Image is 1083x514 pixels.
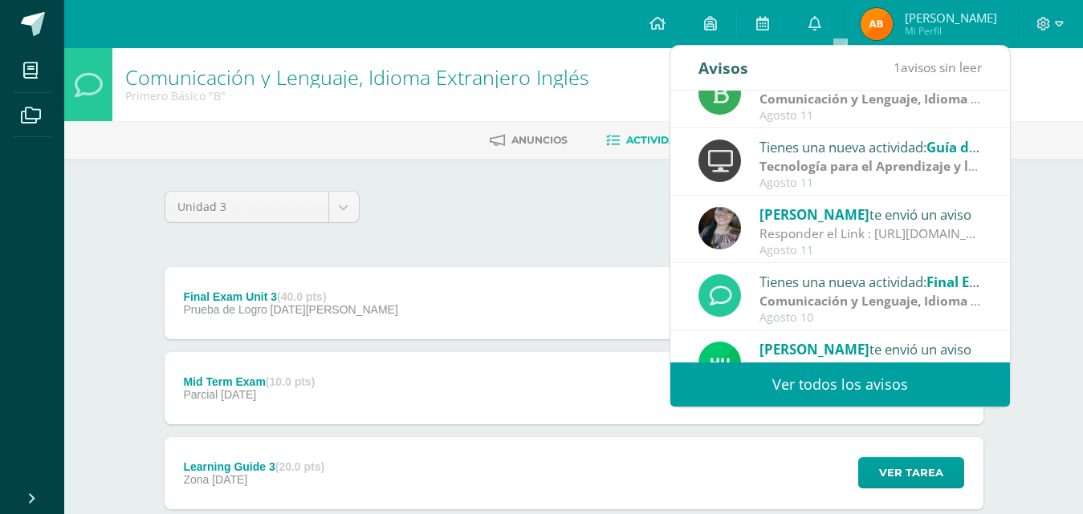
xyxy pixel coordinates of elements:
span: Unidad 3 [177,192,316,222]
strong: Comunicación y Lenguaje, Idioma Extranjero Inglés [759,292,1077,310]
span: avisos sin leer [894,59,982,76]
div: | Prueba de Logro [759,292,983,310]
span: 1 [894,59,901,76]
div: Mid Term Exam [183,375,315,388]
span: Parcial [183,388,218,401]
div: te envió un aviso [759,204,983,225]
div: Agosto 11 [759,176,983,190]
span: Zona [183,473,209,486]
span: Mi Perfil [905,24,997,38]
span: [PERSON_NAME] [905,10,997,26]
span: [DATE] [212,473,247,486]
span: [DATE][PERSON_NAME] [271,303,398,316]
a: Anuncios [490,127,568,153]
div: | Zona [759,157,983,176]
div: Responder el Link : https://docs.google.com/forms/d/e/1FAIpQLSfPg4adbHcA6-r0p7ffqs3l-vo2eKdyjtTar... [759,225,983,243]
div: Avisos [698,46,748,90]
span: Guía de aprendizaje 1 [926,138,1071,156]
div: | Prueba de Logro [759,90,983,108]
div: Tienes una nueva actividad: [759,136,983,157]
span: [PERSON_NAME] [759,205,869,224]
a: Unidad 3 [165,192,359,222]
strong: (40.0 pts) [277,290,326,303]
div: Primero Básico 'B' [125,88,589,103]
h1: Comunicación y Lenguaje, Idioma Extranjero Inglés [125,66,589,88]
img: 8322e32a4062cfa8b237c59eedf4f548.png [698,207,741,249]
strong: (20.0 pts) [275,460,324,473]
strong: Comunicación y Lenguaje, Idioma Español [759,90,1020,107]
img: 74fc35790c44acfc5d60ed2328dfdc7b.png [861,8,893,40]
a: Ver todos los avisos [670,362,1010,407]
a: Actividades [606,127,697,153]
div: Agosto 11 [759,109,983,123]
button: Ver tarea [858,457,964,488]
span: [PERSON_NAME] [759,340,869,358]
span: [DATE] [221,388,256,401]
span: Prueba de Logro [183,303,267,316]
div: Final Exam Unit 3 [183,290,397,303]
span: Ver tarea [879,458,943,488]
div: Agosto 11 [759,244,983,257]
div: Agosto 10 [759,311,983,325]
div: Guía 1: Buen día Jóvenes y señoritas que San Juan Bosco Y María Auxiliadora les Bendigan. Por med... [759,359,983,378]
span: Actividades [626,134,697,146]
span: Final Exam Unit 3 [926,273,1041,291]
img: fd23069c3bd5c8dde97a66a86ce78287.png [698,342,741,384]
span: Anuncios [511,134,568,146]
div: Learning Guide 3 [183,460,324,473]
a: Comunicación y Lenguaje, Idioma Extranjero Inglés [125,63,589,91]
strong: (10.0 pts) [266,375,315,388]
div: Tienes una nueva actividad: [759,271,983,292]
div: te envió un aviso [759,338,983,359]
